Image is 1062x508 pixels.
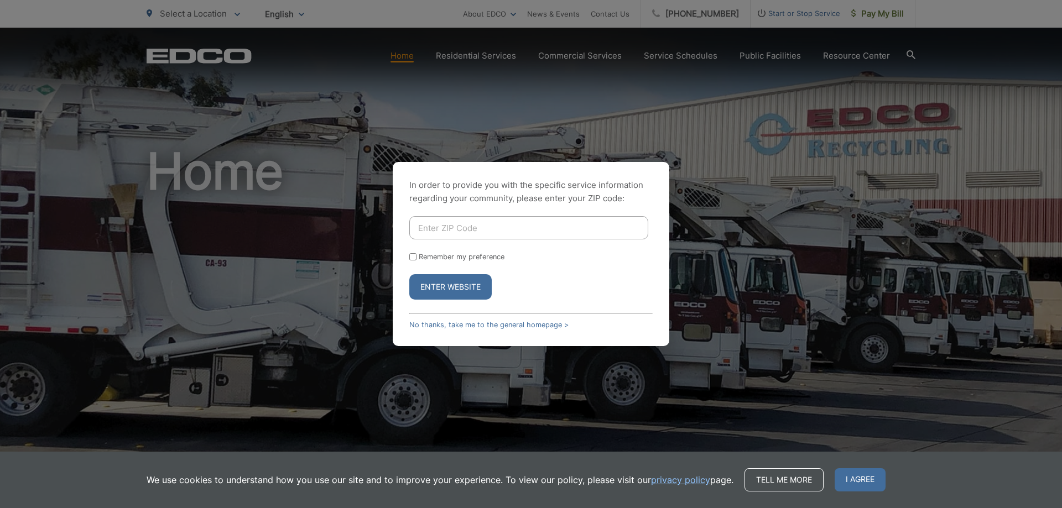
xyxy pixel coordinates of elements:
[147,473,733,486] p: We use cookies to understand how you use our site and to improve your experience. To view our pol...
[409,179,653,205] p: In order to provide you with the specific service information regarding your community, please en...
[651,473,710,486] a: privacy policy
[835,468,886,491] span: I agree
[409,321,569,329] a: No thanks, take me to the general homepage >
[409,274,492,300] button: Enter Website
[419,253,504,261] label: Remember my preference
[745,468,824,491] a: Tell me more
[409,216,648,239] input: Enter ZIP Code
